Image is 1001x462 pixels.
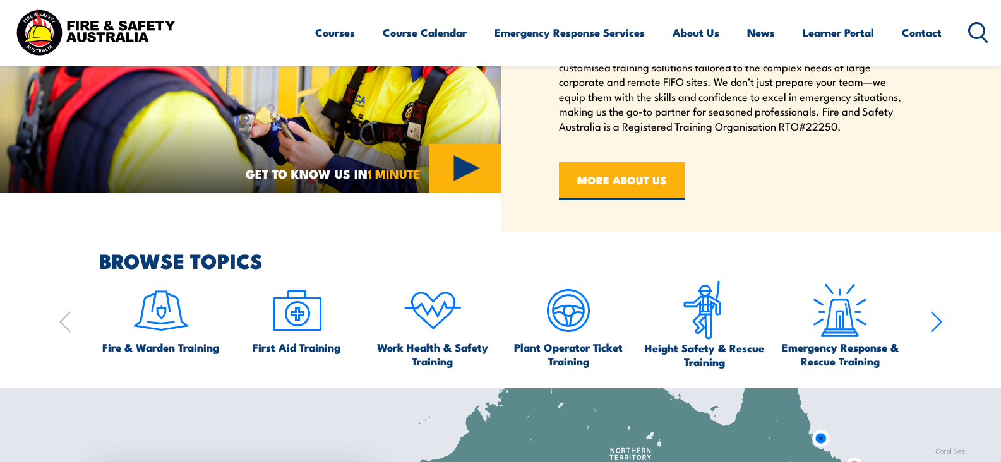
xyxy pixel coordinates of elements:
img: icon-1 [131,281,191,340]
a: Course Calendar [383,16,467,49]
span: GET TO KNOW US IN [246,168,421,179]
a: Contact [902,16,942,49]
a: Emergency Response & Rescue Training [778,281,902,368]
a: MORE ABOUT US [559,162,685,200]
a: Emergency Response Services [495,16,645,49]
img: Emergency Response Icon [810,281,870,340]
span: Fire & Warden Training [102,340,219,354]
img: icon-2 [267,281,327,340]
span: First Aid Training [253,340,340,354]
a: About Us [673,16,719,49]
a: Learner Portal [803,16,874,49]
a: Work Health & Safety Training [371,281,495,368]
a: News [747,16,775,49]
img: icon-5 [539,281,598,340]
img: icon-6 [674,281,734,341]
span: Emergency Response & Rescue Training [778,340,902,368]
span: Height Safety & Rescue Training [642,341,766,369]
span: Work Health & Safety Training [371,340,495,368]
span: Plant Operator Ticket Training [506,340,630,368]
a: Fire & Warden Training [102,281,219,354]
a: First Aid Training [253,281,340,354]
a: Height Safety & Rescue Training [642,281,766,369]
img: icon-4 [403,281,462,340]
a: Courses [315,16,355,49]
h2: BROWSE TOPICS [99,251,943,269]
strong: 1 MINUTE [368,164,421,182]
a: Plant Operator Ticket Training [506,281,630,368]
p: We are recognised for our expertise in safety training and emergency response, serving Australia’... [559,15,905,133]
